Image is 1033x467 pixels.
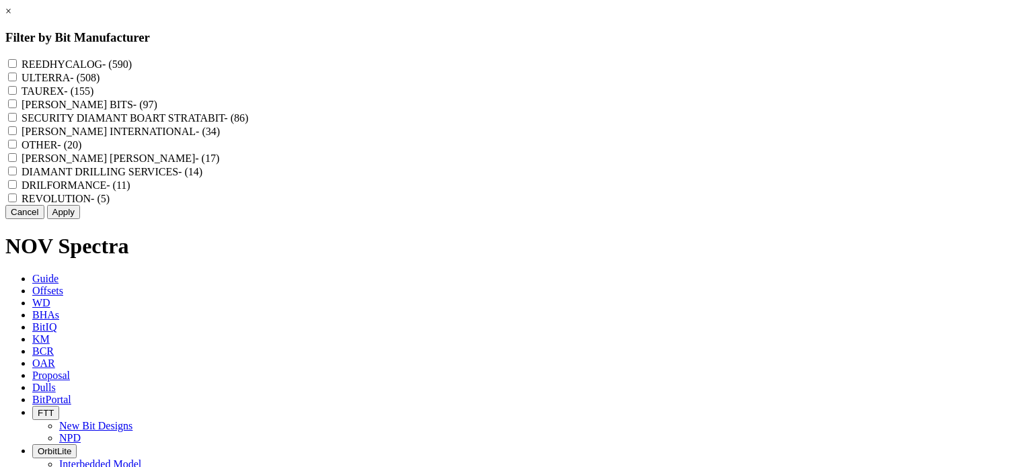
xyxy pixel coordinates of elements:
label: [PERSON_NAME] BITS [22,99,157,110]
label: OTHER [22,139,81,151]
span: Proposal [32,370,70,381]
span: - (155) [64,85,93,97]
span: BHAs [32,309,59,321]
span: - (34) [196,126,220,137]
span: OAR [32,357,55,369]
button: Cancel [5,205,44,219]
span: - (14) [178,166,202,177]
label: [PERSON_NAME] [PERSON_NAME] [22,153,219,164]
span: - (86) [224,112,248,124]
span: Guide [32,273,59,284]
span: - (97) [133,99,157,110]
label: REEDHYCALOG [22,58,132,70]
span: Dulls [32,382,56,393]
a: NPD [59,432,81,443]
span: BitPortal [32,394,71,405]
span: BCR [32,345,54,357]
span: FTT [38,408,54,418]
span: - (11) [106,179,130,191]
span: - (590) [102,58,132,70]
span: Offsets [32,285,63,296]
span: - (17) [195,153,219,164]
span: KM [32,333,50,345]
h1: NOV Spectra [5,234,1028,259]
label: ULTERRA [22,72,100,83]
label: REVOLUTION [22,193,110,204]
span: BitIQ [32,321,56,333]
label: TAUREX [22,85,94,97]
span: - (5) [91,193,110,204]
label: SECURITY DIAMANT BOART STRATABIT [22,112,248,124]
h3: Filter by Bit Manufacturer [5,30,1028,45]
span: WD [32,297,50,308]
span: - (20) [57,139,81,151]
a: × [5,5,11,17]
span: - (508) [70,72,100,83]
label: DIAMANT DRILLING SERVICES [22,166,202,177]
label: DRILFORMANCE [22,179,130,191]
button: Apply [47,205,80,219]
span: OrbitLite [38,446,71,456]
label: [PERSON_NAME] INTERNATIONAL [22,126,220,137]
a: New Bit Designs [59,420,132,431]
